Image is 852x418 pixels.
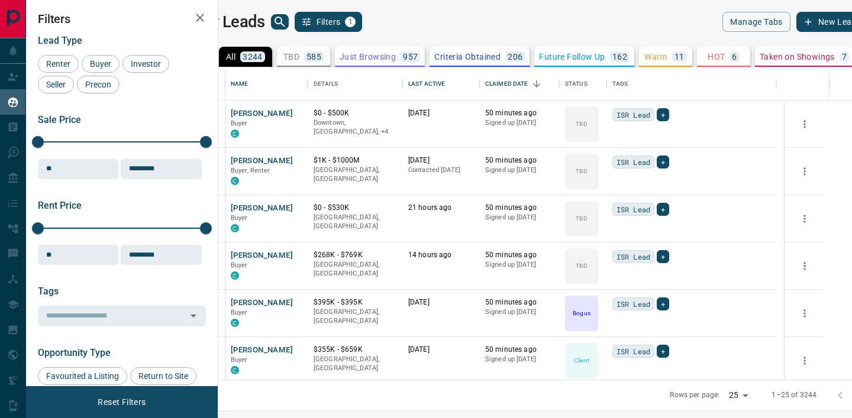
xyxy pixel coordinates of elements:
p: [GEOGRAPHIC_DATA], [GEOGRAPHIC_DATA] [314,213,396,231]
p: TBD [576,261,587,270]
button: [PERSON_NAME] [231,203,293,214]
p: West End, East End, Midtown | Central, Toronto [314,118,396,137]
div: Status [565,67,588,101]
div: Favourited a Listing [38,367,127,385]
button: more [796,304,814,322]
p: [DATE] [408,155,473,166]
p: [GEOGRAPHIC_DATA], [GEOGRAPHIC_DATA] [314,307,396,326]
p: Bogus [573,309,590,317]
span: + [661,345,665,357]
span: Buyer [231,119,248,127]
span: ISR Lead [617,251,650,263]
p: Signed up [DATE] [485,213,553,222]
span: + [661,203,665,215]
div: + [657,108,669,121]
p: 50 minutes ago [485,345,553,355]
p: Future Follow Up [539,53,605,61]
button: [PERSON_NAME] [231,155,293,167]
div: condos.ca [231,319,239,327]
p: 3244 [243,53,263,61]
div: Name [231,67,248,101]
button: more [796,210,814,228]
p: TBD [283,53,299,61]
p: [DATE] [408,297,473,307]
div: condos.ca [231,224,239,232]
span: 1 [346,18,354,26]
span: Buyer [231,309,248,316]
span: + [661,156,665,168]
span: + [661,109,665,121]
h1: My Leads [197,12,265,31]
div: condos.ca [231,271,239,280]
p: TBD [576,119,587,128]
span: ISR Lead [617,109,650,121]
p: Criteria Obtained [434,53,501,61]
div: 25 [724,387,753,404]
p: 50 minutes ago [485,155,553,166]
p: [GEOGRAPHIC_DATA], [GEOGRAPHIC_DATA] [314,166,396,184]
button: [PERSON_NAME] [231,345,293,356]
span: Lead Type [38,35,82,46]
p: 50 minutes ago [485,108,553,118]
p: $268K - $769K [314,250,396,260]
p: All [226,53,235,61]
p: Just Browsing [340,53,396,61]
span: Buyer [231,356,248,364]
button: Filters1 [295,12,363,32]
p: 585 [306,53,321,61]
span: Buyer [231,214,248,222]
div: + [657,297,669,310]
div: Details [314,67,338,101]
div: Buyer [82,55,120,73]
div: Status [559,67,606,101]
p: [GEOGRAPHIC_DATA], [GEOGRAPHIC_DATA] [314,260,396,278]
span: ISR Lead [617,298,650,310]
div: Claimed Date [479,67,559,101]
p: 7 [842,53,847,61]
p: 957 [403,53,418,61]
span: Rent Price [38,200,82,211]
p: $355K - $659K [314,345,396,355]
p: Client [574,356,589,365]
p: [DATE] [408,345,473,355]
span: Buyer [86,59,115,69]
p: TBD [576,167,587,176]
div: Tags [612,67,628,101]
div: Return to Site [130,367,196,385]
p: [GEOGRAPHIC_DATA], [GEOGRAPHIC_DATA] [314,355,396,373]
button: search button [271,14,289,30]
p: 14 hours ago [408,250,473,260]
div: Last Active [402,67,479,101]
button: more [796,163,814,180]
button: Reset Filters [90,392,153,412]
p: Contacted [DATE] [408,166,473,175]
p: Taken on Showings [760,53,835,61]
div: + [657,155,669,169]
h2: Filters [38,12,206,26]
span: + [661,251,665,263]
div: Details [308,67,402,101]
p: Signed up [DATE] [485,118,553,128]
span: Renter [42,59,75,69]
button: [PERSON_NAME] [231,108,293,119]
button: [PERSON_NAME] [231,297,293,309]
span: Tags [38,286,59,297]
button: Open [185,307,202,324]
p: 50 minutes ago [485,203,553,213]
p: 21 hours ago [408,203,473,213]
p: [DATE] [408,108,473,118]
p: 11 [674,53,685,61]
div: Tags [606,67,776,101]
div: Renter [38,55,79,73]
button: Manage Tabs [722,12,790,32]
span: + [661,298,665,310]
div: condos.ca [231,366,239,374]
p: Warm [644,53,667,61]
p: Signed up [DATE] [485,307,553,317]
button: [PERSON_NAME] [231,250,293,261]
span: Buyer, Renter [231,167,270,174]
p: 50 minutes ago [485,297,553,307]
div: Last Active [408,67,445,101]
div: condos.ca [231,129,239,138]
p: 206 [508,53,522,61]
